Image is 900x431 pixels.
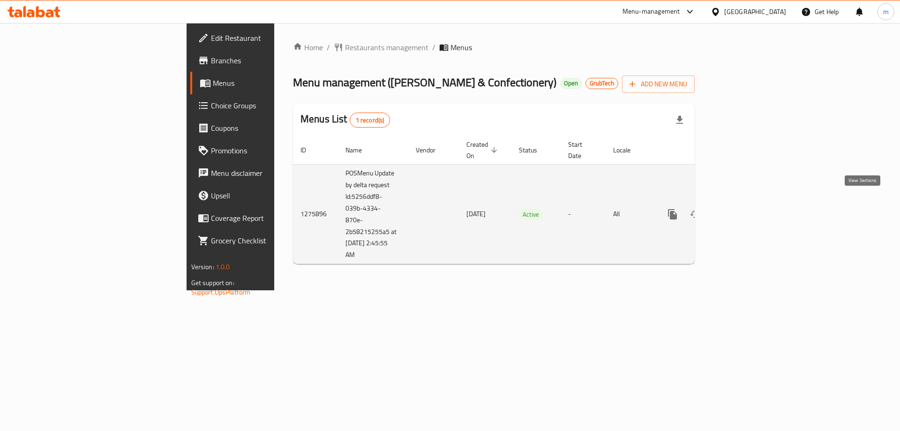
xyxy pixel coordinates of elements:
a: Restaurants management [334,42,428,53]
a: Coupons [190,117,337,139]
td: - [561,164,606,264]
h2: Menus List [300,112,390,128]
span: m [883,7,889,17]
span: Get support on: [191,277,234,289]
td: POSMenu Update by delta request Id:5256ddf8-039b-4334-870e-2b58215255a5 at [DATE] 2:45:55 AM [338,164,408,264]
a: Menu disclaimer [190,162,337,184]
nav: breadcrumb [293,42,695,53]
span: Upsell [211,190,330,201]
span: Open [560,79,582,87]
button: more [661,203,684,226]
span: Vendor [416,144,448,156]
span: 1 record(s) [350,116,390,125]
span: 1.0.0 [216,261,230,273]
a: Promotions [190,139,337,162]
div: Menu-management [622,6,680,17]
span: Created On [466,139,500,161]
span: Add New Menu [630,78,687,90]
span: Start Date [568,139,594,161]
span: Coupons [211,122,330,134]
span: Menus [213,77,330,89]
span: Name [345,144,374,156]
span: Edit Restaurant [211,32,330,44]
button: Change Status [684,203,706,226]
td: All [606,164,654,264]
span: Menu management ( [PERSON_NAME] & Confectionery ) [293,72,556,93]
div: Total records count [350,113,390,128]
span: Version: [191,261,214,273]
li: / [432,42,435,53]
span: Coverage Report [211,212,330,224]
span: Choice Groups [211,100,330,111]
span: Grocery Checklist [211,235,330,246]
a: Edit Restaurant [190,27,337,49]
div: [GEOGRAPHIC_DATA] [724,7,786,17]
span: Status [519,144,549,156]
span: Promotions [211,145,330,156]
a: Upsell [190,184,337,207]
span: Locale [613,144,643,156]
span: Branches [211,55,330,66]
div: Open [560,78,582,89]
a: Support.OpsPlatform [191,286,251,298]
th: Actions [654,136,759,165]
span: ID [300,144,318,156]
span: [DATE] [466,208,486,220]
a: Grocery Checklist [190,229,337,252]
a: Choice Groups [190,94,337,117]
button: Add New Menu [622,76,695,93]
a: Branches [190,49,337,72]
span: Menus [450,42,472,53]
span: Restaurants management [345,42,428,53]
div: Export file [668,109,691,131]
span: Menu disclaimer [211,167,330,179]
span: GrubTech [586,79,618,87]
a: Coverage Report [190,207,337,229]
a: Menus [190,72,337,94]
table: enhanced table [293,136,759,265]
span: Active [519,209,543,220]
